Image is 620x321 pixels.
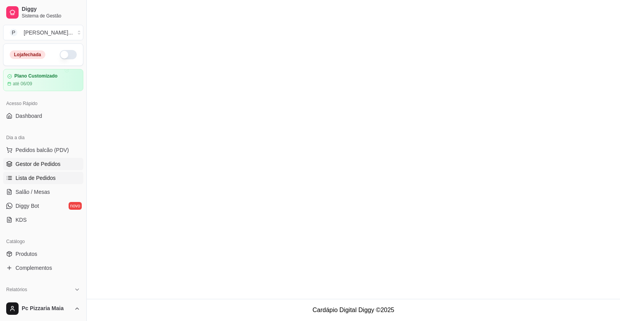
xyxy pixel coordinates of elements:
span: KDS [15,216,27,224]
button: Alterar Status [60,50,77,59]
span: Sistema de Gestão [22,13,80,19]
a: Dashboard [3,110,83,122]
span: Complementos [15,264,52,272]
span: Gestor de Pedidos [15,160,60,168]
span: Pc Pizzaria Maia [22,305,71,312]
div: Catálogo [3,235,83,248]
span: P [10,29,17,36]
div: Acesso Rápido [3,97,83,110]
span: Lista de Pedidos [15,174,56,182]
button: Select a team [3,25,83,40]
span: Diggy [22,6,80,13]
a: Lista de Pedidos [3,172,83,184]
div: Dia a dia [3,131,83,144]
div: [PERSON_NAME] ... [24,29,73,36]
span: Diggy Bot [15,202,39,210]
a: Relatórios de vendas [3,296,83,308]
span: Relatórios [6,286,27,293]
span: Salão / Mesas [15,188,50,196]
span: Pedidos balcão (PDV) [15,146,69,154]
article: Plano Customizado [14,73,57,79]
a: Complementos [3,262,83,274]
div: Loja fechada [10,50,45,59]
a: Diggy Botnovo [3,200,83,212]
article: até 06/09 [13,81,32,87]
a: Produtos [3,248,83,260]
span: Dashboard [15,112,42,120]
a: DiggySistema de Gestão [3,3,83,22]
button: Pedidos balcão (PDV) [3,144,83,156]
footer: Cardápio Digital Diggy © 2025 [87,299,620,321]
a: Salão / Mesas [3,186,83,198]
a: Gestor de Pedidos [3,158,83,170]
span: Produtos [15,250,37,258]
a: KDS [3,214,83,226]
a: Plano Customizadoaté 06/09 [3,69,83,91]
button: Pc Pizzaria Maia [3,299,83,318]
